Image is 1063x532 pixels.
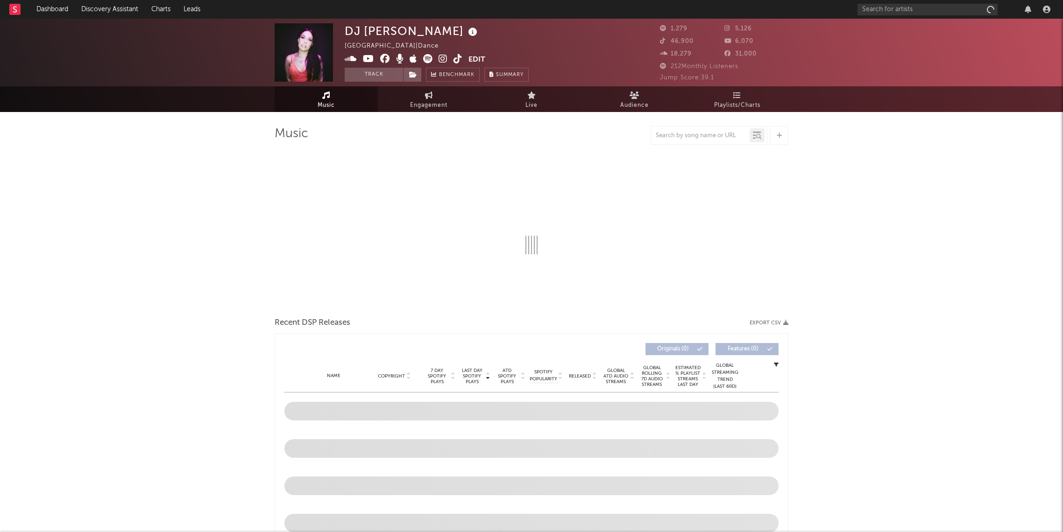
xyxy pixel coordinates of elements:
[480,86,583,112] a: Live
[857,4,998,15] input: Search for artists
[722,346,765,352] span: Features ( 0 )
[724,26,752,32] span: 5,126
[660,63,738,70] span: 212 Monthly Listeners
[652,346,694,352] span: Originals ( 0 )
[583,86,686,112] a: Audience
[660,38,694,44] span: 46,900
[603,368,629,385] span: Global ATD Audio Streams
[645,343,709,355] button: Originals(0)
[716,343,779,355] button: Features(0)
[724,38,753,44] span: 6,070
[620,100,649,111] span: Audience
[345,68,403,82] button: Track
[377,86,480,112] a: Engagement
[530,369,557,383] span: Spotify Popularity
[496,72,524,77] span: Summary
[525,100,538,111] span: Live
[345,41,460,52] div: [GEOGRAPHIC_DATA] | Dance
[750,320,788,326] button: Export CSV
[425,368,449,385] span: 7 Day Spotify Plays
[275,317,350,329] span: Recent DSP Releases
[639,365,665,387] span: Global Rolling 7D Audio Streams
[660,75,714,81] span: Jump Score: 39.1
[714,100,760,111] span: Playlists/Charts
[675,365,701,387] span: Estimated % Playlist Streams Last Day
[468,54,485,66] button: Edit
[660,51,692,57] span: 18,279
[275,86,377,112] a: Music
[318,100,335,111] span: Music
[345,23,480,39] div: DJ [PERSON_NAME]
[686,86,788,112] a: Playlists/Charts
[724,51,757,57] span: 31,000
[660,26,687,32] span: 1,279
[495,368,519,385] span: ATD Spotify Plays
[484,68,529,82] button: Summary
[426,68,480,82] a: Benchmark
[460,368,484,385] span: Last Day Spotify Plays
[711,362,739,390] div: Global Streaming Trend (Last 60D)
[439,70,475,81] span: Benchmark
[569,373,591,379] span: Released
[303,372,364,379] div: Name
[378,373,405,379] span: Copyright
[410,100,447,111] span: Engagement
[651,132,750,140] input: Search by song name or URL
